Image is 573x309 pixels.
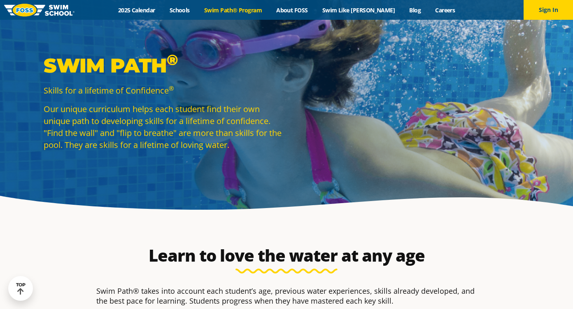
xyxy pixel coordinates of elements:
h2: Learn to love the water at any age [92,246,481,265]
p: Swim Path® takes into account each student’s age, previous water experiences, skills already deve... [96,286,477,306]
sup: ® [169,84,174,92]
p: Our unique curriculum helps each student find their own unique path to developing skills for a li... [44,103,282,151]
div: TOP [16,282,26,295]
img: FOSS Swim School Logo [4,4,75,16]
a: Blog [402,6,428,14]
a: Swim Like [PERSON_NAME] [315,6,402,14]
a: Swim Path® Program [197,6,269,14]
a: About FOSS [269,6,315,14]
a: Schools [162,6,197,14]
sup: ® [167,51,178,69]
p: Swim Path [44,53,282,78]
a: 2025 Calendar [111,6,162,14]
a: Careers [428,6,462,14]
p: Skills for a lifetime of Confidence [44,84,282,96]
